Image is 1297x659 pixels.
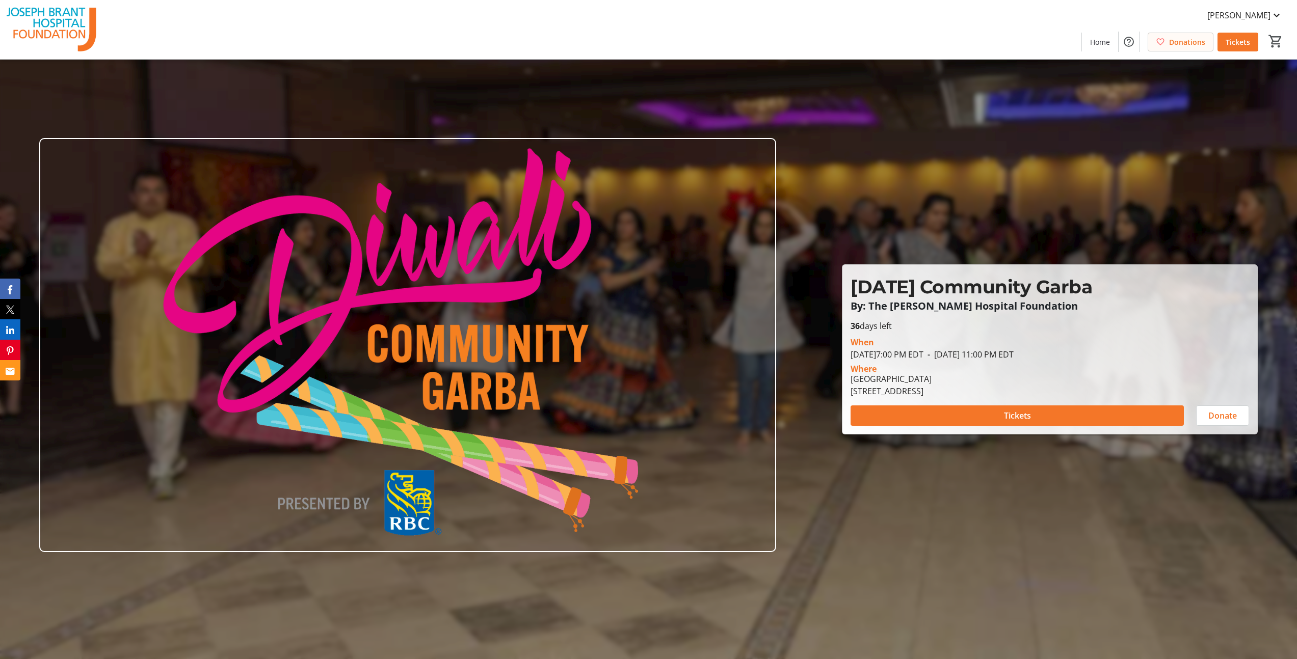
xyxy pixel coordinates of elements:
[1148,33,1213,51] a: Donations
[923,349,934,360] span: -
[39,138,776,553] img: Campaign CTA Media Photo
[1199,7,1291,23] button: [PERSON_NAME]
[1207,9,1270,21] span: [PERSON_NAME]
[1266,32,1285,50] button: Cart
[1217,33,1258,51] a: Tickets
[851,365,877,373] div: Where
[1119,32,1139,52] button: Help
[851,405,1184,426] button: Tickets
[1082,33,1118,51] a: Home
[851,320,1249,332] p: days left
[851,320,860,332] span: 36
[851,385,932,397] div: [STREET_ADDRESS]
[851,373,932,385] div: [GEOGRAPHIC_DATA]
[6,4,97,55] img: The Joseph Brant Hospital Foundation's Logo
[1169,37,1205,47] span: Donations
[1090,37,1110,47] span: Home
[1226,37,1250,47] span: Tickets
[851,349,923,360] span: [DATE] 7:00 PM EDT
[1196,405,1249,426] button: Donate
[923,349,1014,360] span: [DATE] 11:00 PM EDT
[851,300,1249,312] p: By: The [PERSON_NAME] Hospital Foundation
[851,276,1092,298] span: [DATE] Community Garba
[1004,409,1031,422] span: Tickets
[851,336,874,348] div: When
[1208,409,1237,422] span: Donate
